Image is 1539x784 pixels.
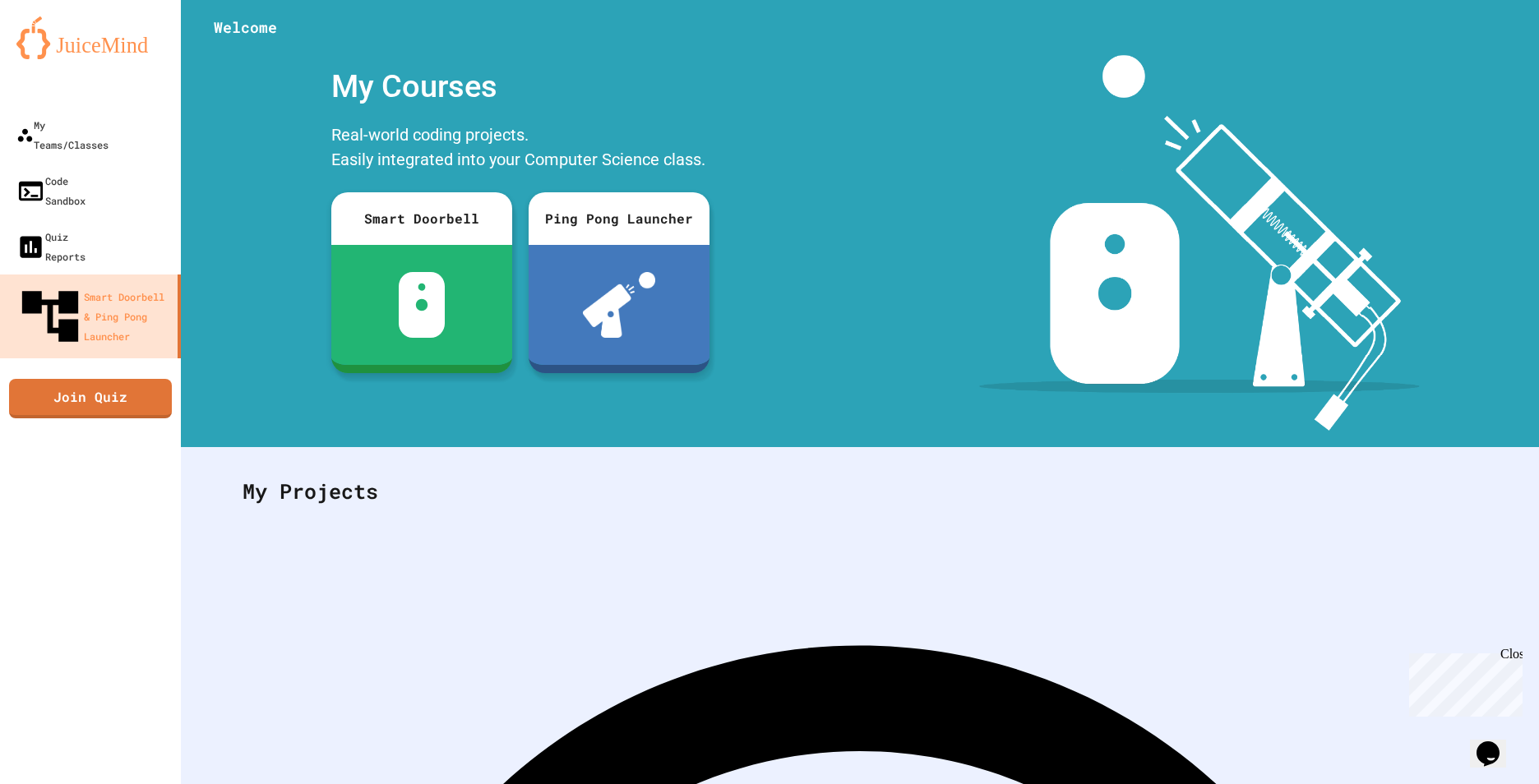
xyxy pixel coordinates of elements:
div: Real-world coding projects. Easily integrated into your Computer Science class. [323,118,718,180]
img: ppl-with-ball.png [583,272,656,338]
a: Join Quiz [9,379,172,418]
div: My Projects [226,459,1494,523]
img: banner-image-my-projects.png [979,55,1420,431]
div: Chat with us now!Close [7,7,113,104]
div: Code Sandbox [16,171,85,210]
div: Smart Doorbell & Ping Pong Launcher [16,283,171,350]
iframe: chat widget [1470,718,1523,768]
div: My Teams/Classes [16,115,109,154]
div: Quiz Reports [16,227,85,266]
div: My Courses [323,55,718,118]
iframe: chat widget [1403,647,1523,717]
div: Smart Doorbell [331,192,512,245]
div: Ping Pong Launcher [529,192,709,245]
img: sdb-white.svg [399,272,446,338]
img: logo-orange.svg [16,16,164,59]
